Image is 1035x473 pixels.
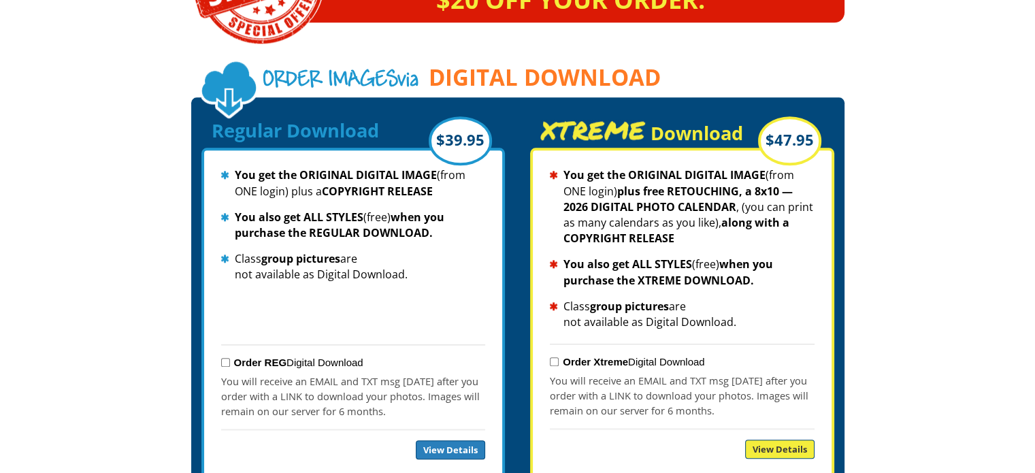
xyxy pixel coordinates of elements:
a: View Details [745,440,815,459]
li: Class are not available as Digital Download. [221,251,485,282]
p: You will receive an EMAIL and TXT msg [DATE] after you order with a LINK to download your photos.... [221,374,485,419]
li: (free) [221,210,485,241]
strong: Order REG [234,357,287,368]
span: Regular Download [212,118,379,143]
strong: You also get ALL STYLES [563,257,692,272]
strong: COPYRIGHT RELEASE [322,184,433,199]
label: Digital Download [563,356,704,368]
span: Download [651,120,743,146]
strong: group pictures [590,299,669,314]
strong: You get the ORIGINAL DIGITAL IMAGE [563,167,766,182]
li: (from ONE login) plus a [221,167,485,199]
span: via [263,68,418,95]
span: XTREME [540,120,646,140]
li: (free) [550,257,814,288]
strong: You get the ORIGINAL DIGITAL IMAGE [235,167,437,182]
strong: when you purchase the REGULAR DOWNLOAD. [235,210,444,240]
li: Class are not available as Digital Download. [550,299,814,330]
strong: plus free RETOUCHING, a 8x10 — 2026 DIGITAL PHOTO CALENDAR [563,184,793,214]
li: (from ONE login) , (you can print as many calendars as you like), [550,167,814,246]
p: You will receive an EMAIL and TXT msg [DATE] after you order with a LINK to download your photos.... [550,373,814,418]
span: Order Images [263,69,397,93]
strong: You also get ALL STYLES [235,210,363,225]
label: Digital Download [234,357,363,368]
strong: group pictures [261,251,340,266]
a: View Details [416,440,485,459]
strong: along with a COPYRIGHT RELEASE [563,215,789,246]
strong: when you purchase the XTREME DOWNLOAD. [563,257,773,287]
div: $39.95 [429,116,492,165]
span: DIGITAL DOWNLOAD [429,65,661,90]
div: $47.95 [758,116,821,165]
strong: Order Xtreme [563,356,628,368]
